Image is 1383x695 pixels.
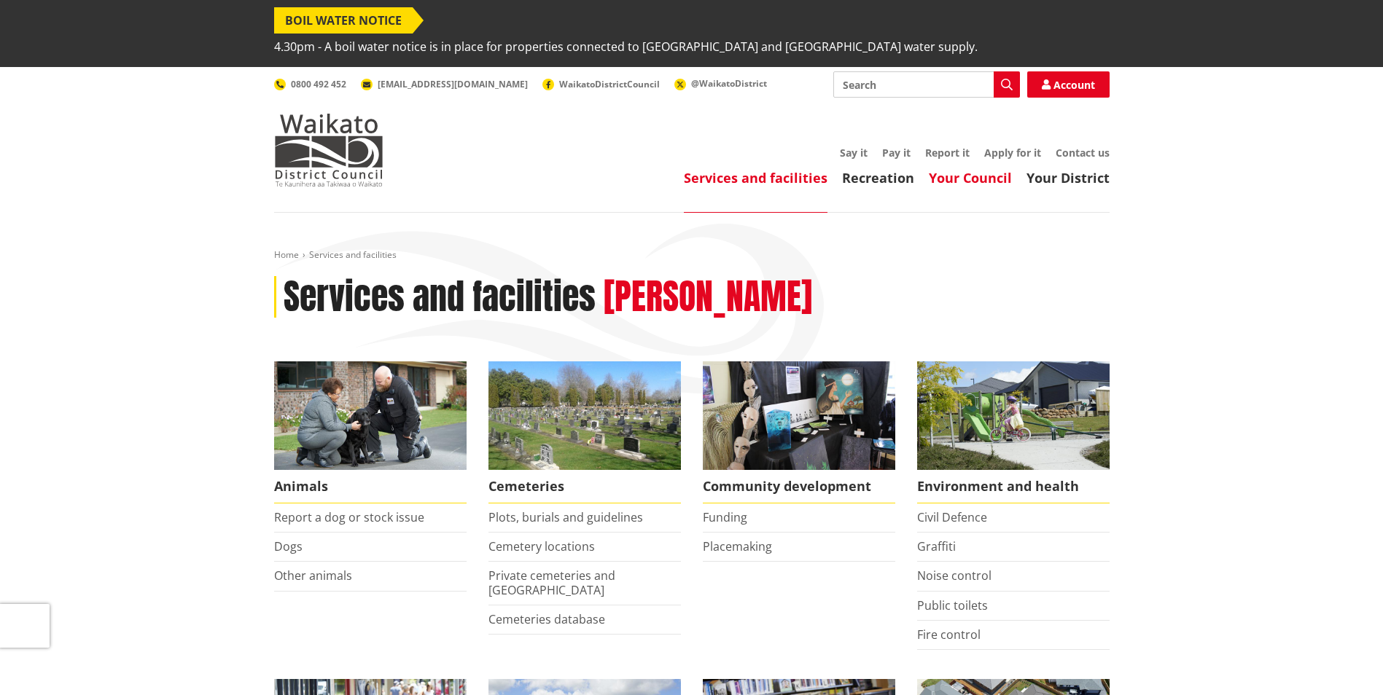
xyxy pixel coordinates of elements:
img: Waikato District Council - Te Kaunihera aa Takiwaa o Waikato [274,114,383,186]
nav: breadcrumb [274,249,1110,262]
a: Services and facilities [684,169,827,186]
a: Cemetery locations [488,538,595,554]
a: New housing in Pokeno Environment and health [917,361,1110,503]
a: @WaikatoDistrict [674,77,767,90]
span: Cemeteries [488,470,681,503]
a: Civil Defence [917,509,987,525]
span: Community development [703,470,895,503]
a: Public toilets [917,597,988,613]
a: Fire control [917,627,981,643]
h1: Services and facilities [284,276,596,318]
a: Private cemeteries and [GEOGRAPHIC_DATA] [488,568,615,597]
a: Home [274,248,299,261]
a: Your Council [929,169,1012,186]
input: Search input [833,71,1020,98]
a: Say it [840,146,868,160]
span: WaikatoDistrictCouncil [559,78,660,90]
a: 0800 492 452 [274,78,346,90]
a: [EMAIL_ADDRESS][DOMAIN_NAME] [361,78,528,90]
a: Other animals [274,568,352,584]
a: Matariki Travelling Suitcase Art Exhibition Community development [703,361,895,503]
a: Waikato District Council Animal Control team Animals [274,361,467,503]
a: Recreation [842,169,914,186]
img: Matariki Travelling Suitcase Art Exhibition [703,361,895,470]
a: Graffiti [917,538,956,554]
a: Huntly Cemetery Cemeteries [488,361,681,503]
span: [EMAIL_ADDRESS][DOMAIN_NAME] [378,78,528,90]
span: Services and facilities [309,248,397,261]
a: Pay it [882,146,911,160]
a: Your District [1026,169,1110,186]
a: Cemeteries database [488,611,605,627]
span: Animals [274,470,467,503]
a: Apply for it [984,146,1041,160]
a: Funding [703,509,747,525]
a: Report a dog or stock issue [274,509,424,525]
a: Contact us [1056,146,1110,160]
span: 4.30pm - A boil water notice is in place for properties connected to [GEOGRAPHIC_DATA] and [GEOGR... [274,34,978,60]
span: Environment and health [917,470,1110,503]
a: Placemaking [703,538,772,554]
a: Plots, burials and guidelines [488,509,643,525]
a: Dogs [274,538,303,554]
iframe: Messenger Launcher [1316,634,1368,686]
span: @WaikatoDistrict [691,77,767,90]
img: Animal Control [274,361,467,470]
a: Noise control [917,568,992,584]
span: BOIL WATER NOTICE [274,7,413,34]
a: WaikatoDistrictCouncil [542,78,660,90]
h2: [PERSON_NAME] [604,276,812,318]
a: Account [1027,71,1110,98]
img: Huntly Cemetery [488,361,681,470]
span: 0800 492 452 [291,78,346,90]
img: New housing in Pokeno [917,361,1110,470]
a: Report it [925,146,970,160]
